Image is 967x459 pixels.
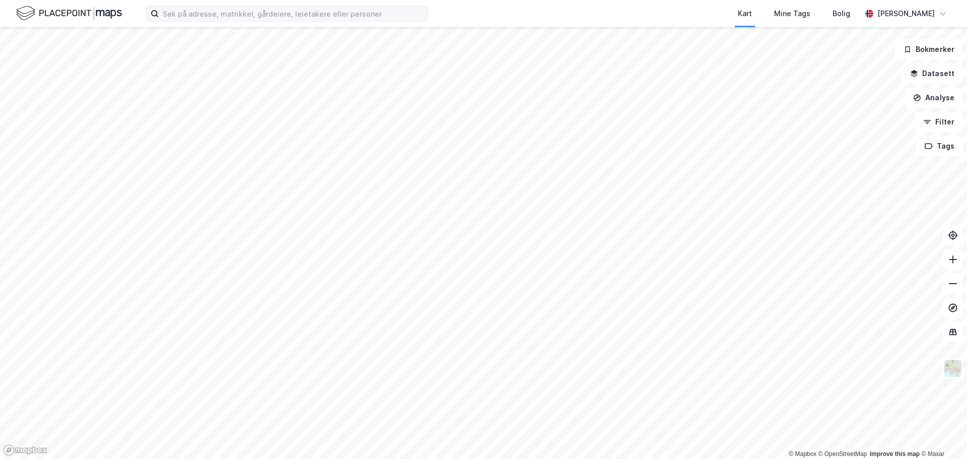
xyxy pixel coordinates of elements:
iframe: Chat Widget [917,411,967,459]
div: Mine Tags [774,8,810,20]
div: [PERSON_NAME] [877,8,935,20]
div: Bolig [833,8,850,20]
img: logo.f888ab2527a4732fd821a326f86c7f29.svg [16,5,122,22]
input: Søk på adresse, matrikkel, gårdeiere, leietakere eller personer [159,6,428,21]
div: Kart [738,8,752,20]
